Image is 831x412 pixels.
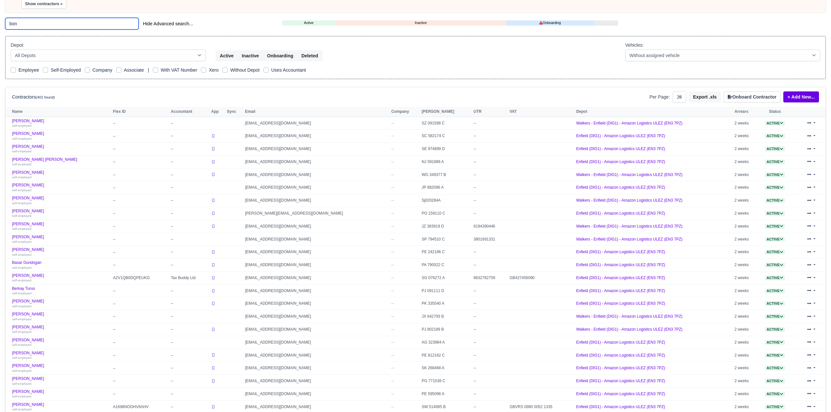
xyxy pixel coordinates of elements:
[243,194,390,207] td: [EMAIL_ADDRESS][DOMAIN_NAME]
[391,366,394,370] span: --
[12,363,110,373] a: [PERSON_NAME] self-employed
[124,66,144,74] label: Associate
[230,66,259,74] label: Without Depot
[169,271,209,284] td: Tax Buddy Ltd
[576,327,683,332] a: Walkers - Enfield (DIG1) - Amazon Logistics ULEZ (EN3 7PZ)
[391,353,394,358] span: --
[5,18,139,29] input: Search (by name, email, transporter id) ...
[12,247,110,257] a: [PERSON_NAME] self-employed
[506,20,594,26] a: Onboarding
[733,117,758,130] td: 2 weeks
[724,91,781,102] button: Onboard Contractor
[472,155,508,168] td: --
[420,259,472,272] td: PA 790522 C
[209,66,218,74] label: Xero
[765,250,785,254] a: Active
[576,147,665,151] a: Enfield (DIG1) - Amazon Logistics ULEZ (EN3 7PZ)
[391,121,394,125] span: --
[576,237,683,241] a: Walkers - Enfield (DIG1) - Amazon Logistics ULEZ (EN3 7PZ)
[576,224,683,229] a: Walkers - Enfield (DIG1) - Amazon Logistics ULEZ (EN3 7PZ)
[733,207,758,220] td: 2 weeks
[391,327,394,332] span: --
[243,233,390,246] td: [EMAIL_ADDRESS][DOMAIN_NAME]
[472,207,508,220] td: --
[420,194,472,207] td: Sj020284A
[111,168,169,181] td: --
[472,246,508,259] td: --
[733,143,758,156] td: 2 weeks
[472,336,508,349] td: --
[576,134,665,138] a: Enfield (DIG1) - Amazon Logistics ULEZ (EN3 7PZ)
[243,117,390,130] td: [EMAIL_ADDRESS][DOMAIN_NAME]
[765,366,785,371] span: Active
[420,323,472,336] td: PJ 802189 B
[169,181,209,194] td: --
[243,310,390,323] td: [EMAIL_ADDRESS][DOMAIN_NAME]
[391,301,394,306] span: --
[472,271,508,284] td: 8632762759
[733,194,758,207] td: 2 weeks
[472,143,508,156] td: --
[472,323,508,336] td: --
[111,284,169,297] td: --
[420,107,472,117] th: [PERSON_NAME]
[391,314,394,319] span: --
[169,284,209,297] td: --
[391,250,394,254] span: --
[733,336,758,349] td: 2 weeks
[169,233,209,246] td: --
[765,185,785,190] a: Active
[472,181,508,194] td: --
[12,286,110,296] a: Berkay Turus self-employed
[765,263,785,267] span: Active
[243,336,390,349] td: [EMAIL_ADDRESS][DOMAIN_NAME]
[111,297,169,310] td: --
[391,276,394,280] span: --
[576,159,665,164] a: Enfield (DIG1) - Amazon Logistics ULEZ (EN3 7PZ)
[472,220,508,233] td: 6194390446
[576,314,683,319] a: Walkers - Enfield (DIG1) - Amazon Logistics ULEZ (EN3 7PZ)
[271,66,306,74] label: Uses Accountant
[169,323,209,336] td: --
[765,263,785,267] a: Active
[733,130,758,143] td: 2 weeks
[111,336,169,349] td: --
[19,66,39,74] label: Employee
[12,240,31,243] small: self-employed
[111,349,169,362] td: --
[765,405,785,409] span: Active
[111,375,169,388] td: --
[12,201,31,205] small: self-employed
[12,317,31,321] small: self-employed
[210,107,225,117] th: App
[765,198,785,203] span: Active
[111,362,169,375] td: --
[216,50,238,61] button: Active
[111,271,169,284] td: A2V1QB0DQPEUKG
[169,375,209,388] td: --
[238,50,263,61] button: Inactive
[12,227,31,230] small: self-employed
[576,263,665,267] a: Enfield (DIG1) - Amazon Logistics ULEZ (EN3 7PZ)
[472,233,508,246] td: 3801691331
[765,211,785,216] span: Active
[576,405,665,409] a: Enfield (DIG1) - Amazon Logistics ULEZ (EN3 7PZ)
[765,237,785,242] span: Active
[169,297,209,310] td: --
[472,130,508,143] td: --
[12,351,110,360] a: [PERSON_NAME] self-employed
[243,143,390,156] td: [EMAIL_ADDRESS][DOMAIN_NAME]
[111,323,169,336] td: --
[391,224,394,229] span: --
[12,312,110,321] a: [PERSON_NAME] self-employed
[12,196,110,205] a: [PERSON_NAME] self-employed
[111,259,169,272] td: --
[420,168,472,181] td: WG 349377 B
[472,117,508,130] td: --
[420,349,472,362] td: PE 812162 C
[420,220,472,233] td: JZ 383919 D
[733,181,758,194] td: 2 weeks
[169,117,209,130] td: --
[169,220,209,233] td: --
